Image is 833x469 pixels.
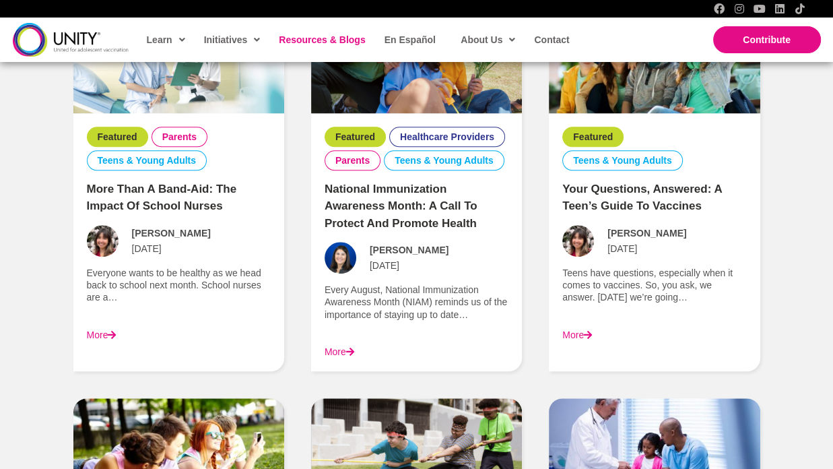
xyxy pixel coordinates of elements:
a: Contact [527,24,574,55]
a: More [87,330,116,340]
a: Featured [335,131,375,143]
span: Initiatives [204,30,261,50]
a: More [325,346,354,357]
a: About Us [454,24,521,55]
span: Contribute [743,34,791,45]
span: [DATE] [132,243,162,255]
a: Your Vaccine Roadmap: A Guide for People with Weakened Immune Systems [549,451,760,462]
a: TikTok [795,3,805,14]
a: Teens & Young Adults [395,154,494,166]
a: Contribute [713,26,821,53]
span: [DATE] [607,243,637,255]
a: Teens & Young Adults [98,154,197,166]
a: Featured [573,131,613,143]
a: Start the Conversation: Helping Teens Understand Vaccines [73,451,284,462]
a: Resources & Blogs [272,24,370,55]
a: More [562,330,592,340]
a: Your Questions, Answered: A Teen’s Guide to Vaccines [562,183,722,213]
img: Avatar photo [87,225,119,257]
p: Teens have questions, especially when it comes to vaccines. So, you ask, we answer. [DATE] we’re ... [562,267,746,304]
span: [PERSON_NAME] [607,227,686,239]
a: Men’s Health Month Spotlight: The Critical Importance of the HPV Vaccine for Boys [311,451,522,462]
a: Teens & Young Adults [573,154,672,166]
p: Everyone wants to be healthy as we head back to school next month. School nurses are a… [87,267,271,304]
span: About Us [461,30,515,50]
a: More Than a Band-Aid: The Impact of School Nurses [87,183,237,213]
p: Every August, National Immunization Awareness Month (NIAM) reminds us of the importance of stayin... [325,284,508,321]
span: [PERSON_NAME] [132,227,211,239]
a: Healthcare Providers [400,131,494,143]
span: En Español [385,34,436,45]
span: Resources & Blogs [279,34,365,45]
a: En Español [378,24,441,55]
a: Parents [162,131,197,143]
span: Contact [534,34,569,45]
a: Facebook [714,3,725,14]
img: Avatar photo [562,225,594,257]
span: Learn [147,30,185,50]
span: [DATE] [370,259,399,272]
a: Instagram [734,3,745,14]
a: YouTube [754,3,765,14]
a: LinkedIn [774,3,785,14]
img: unity-logo-dark [13,23,129,56]
span: [PERSON_NAME] [370,244,448,256]
a: Featured [98,131,137,143]
a: Parents [335,154,370,166]
img: Avatar photo [325,242,356,274]
a: National Immunization Awareness Month: A Call to Protect and Promote Health [325,183,477,230]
